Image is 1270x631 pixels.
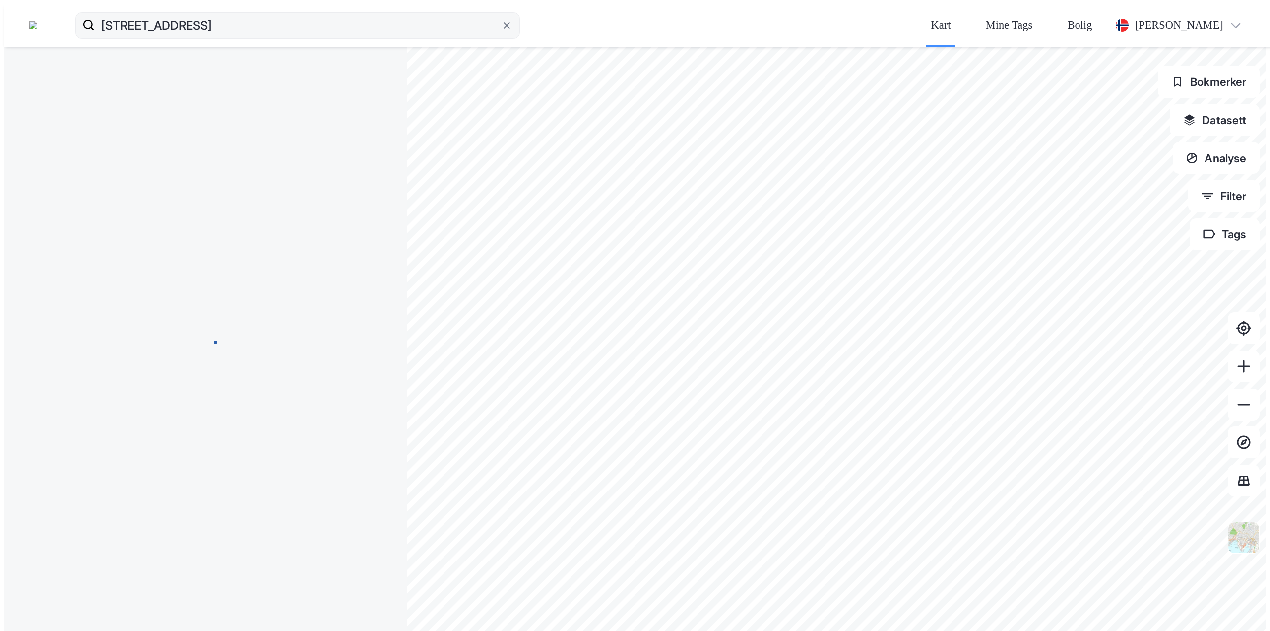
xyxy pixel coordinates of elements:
[95,9,500,41] input: Søk på adresse, matrikkel, gårdeiere, leietakere eller personer
[1220,583,1270,631] div: Kontrollprogram for chat
[1188,180,1260,212] button: Filter
[1173,142,1260,174] button: Analyse
[1220,583,1270,631] iframe: Chat Widget
[29,21,37,29] img: logo.a4113a55bc3d86da70a041830d287a7e.svg
[1227,521,1261,555] img: Z
[1190,218,1260,250] button: Tags
[1135,16,1223,35] div: [PERSON_NAME]
[931,16,951,35] div: Kart
[1068,16,1092,35] div: Bolig
[193,328,218,353] img: spinner.a6d8c91a73a9ac5275cf975e30b51cfb.svg
[986,16,1032,35] div: Mine Tags
[1170,104,1260,136] button: Datasett
[1158,66,1260,98] button: Bokmerker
